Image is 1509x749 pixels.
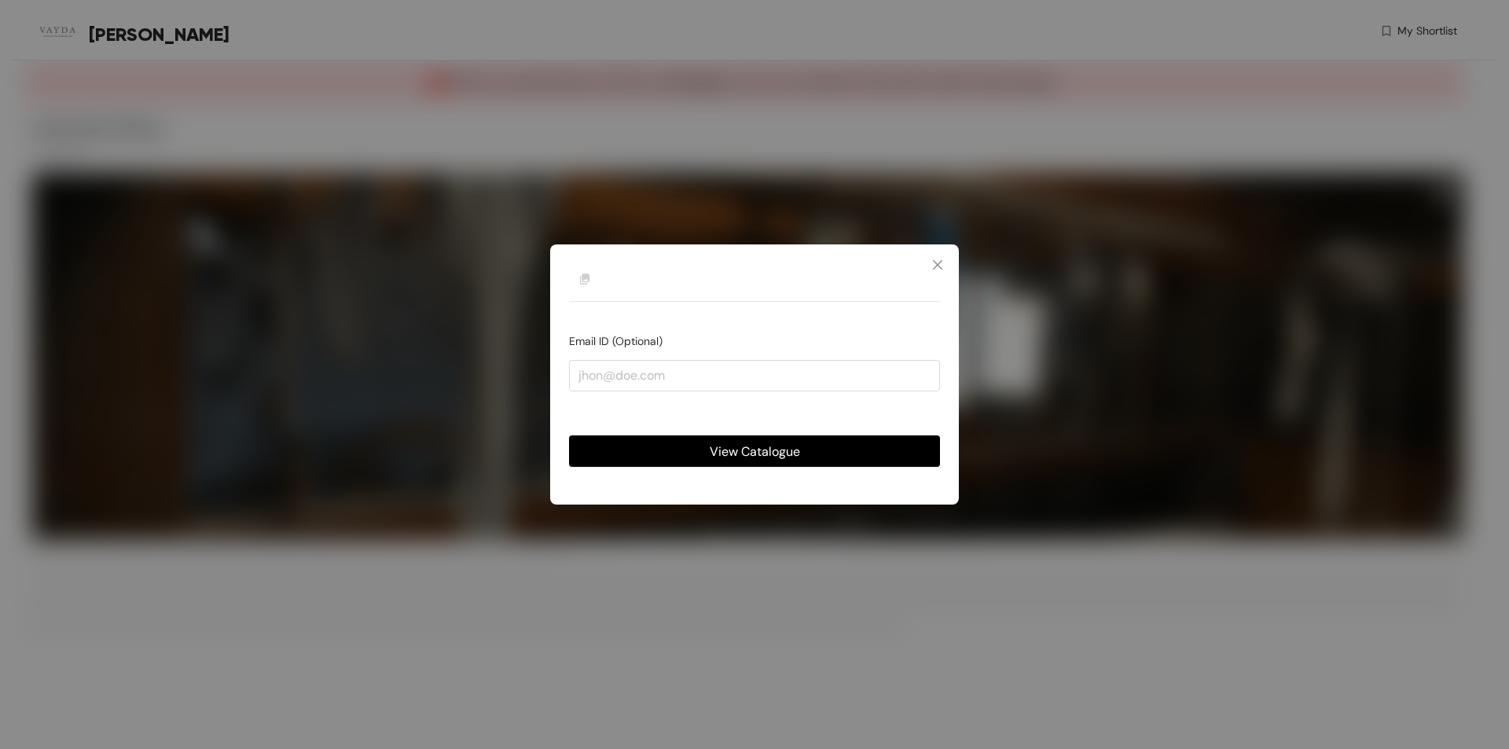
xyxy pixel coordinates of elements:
input: jhon@doe.com [569,360,940,391]
span: View Catalogue [710,441,800,461]
img: Buyer Portal [569,263,600,295]
button: View Catalogue [569,435,940,467]
button: Close [916,244,959,287]
span: Email ID (Optional) [569,334,663,348]
span: close [931,259,944,271]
